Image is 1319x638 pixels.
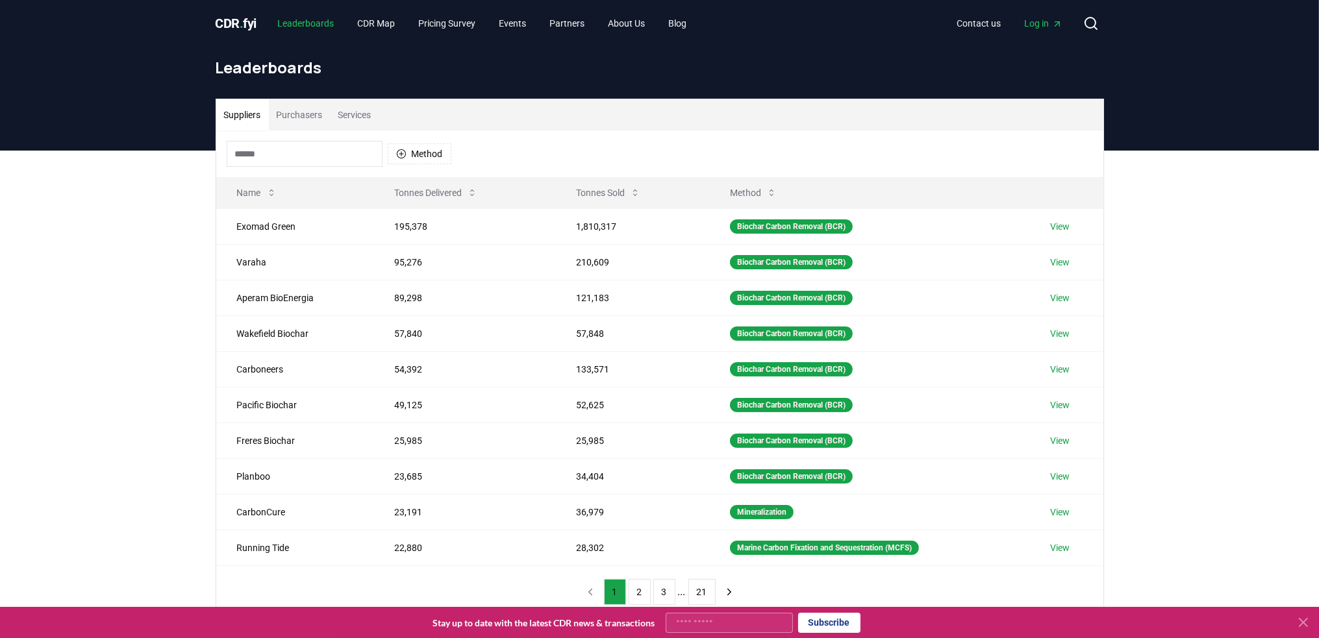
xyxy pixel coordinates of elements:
[1014,12,1073,35] a: Log in
[216,57,1104,78] h1: Leaderboards
[1050,470,1070,483] a: View
[373,208,555,244] td: 195,378
[604,579,626,605] button: 1
[1025,17,1062,30] span: Log in
[1050,399,1070,411] a: View
[216,14,257,32] a: CDR.fyi
[730,398,853,412] div: Biochar Carbon Removal (BCR)
[730,219,853,234] div: Biochar Carbon Removal (BCR)
[488,12,536,35] a: Events
[1050,434,1070,447] a: View
[216,99,269,130] button: Suppliers
[730,255,853,269] div: Biochar Carbon Removal (BCR)
[720,180,787,206] button: Method
[216,244,374,280] td: Varaha
[216,387,374,423] td: Pacific Biochar
[555,244,709,280] td: 210,609
[216,208,374,244] td: Exomad Green
[373,280,555,315] td: 89,298
[730,362,853,376] div: Biochar Carbon Removal (BCR)
[730,291,853,305] div: Biochar Carbon Removal (BCR)
[373,458,555,494] td: 23,685
[216,530,374,565] td: Running Tide
[730,326,853,341] div: Biochar Carbon Removal (BCR)
[555,280,709,315] td: 121,183
[216,494,374,530] td: CarbonCure
[240,16,244,31] span: .
[730,434,853,448] div: Biochar Carbon Removal (BCR)
[384,180,488,206] button: Tonnes Delivered
[331,99,379,130] button: Services
[267,12,344,35] a: Leaderboards
[216,423,374,458] td: Freres Biochar
[373,244,555,280] td: 95,276
[730,469,853,484] div: Biochar Carbon Removal (BCR)
[555,458,709,494] td: 34,404
[373,387,555,423] td: 49,125
[269,99,331,130] button: Purchasers
[718,579,740,605] button: next page
[555,315,709,351] td: 57,848
[597,12,655,35] a: About Us
[216,16,257,31] span: CDR fyi
[555,208,709,244] td: 1,810,317
[688,579,716,605] button: 21
[653,579,675,605] button: 3
[555,494,709,530] td: 36,979
[566,180,651,206] button: Tonnes Sold
[373,530,555,565] td: 22,880
[388,143,451,164] button: Method
[216,458,374,494] td: Planboo
[947,12,1073,35] nav: Main
[1050,291,1070,304] a: View
[555,387,709,423] td: 52,625
[216,315,374,351] td: Wakefield Biochar
[373,351,555,387] td: 54,392
[373,423,555,458] td: 25,985
[555,351,709,387] td: 133,571
[629,579,651,605] button: 2
[216,280,374,315] td: Aperam BioEnergia
[227,180,287,206] button: Name
[730,505,794,519] div: Mineralization
[373,494,555,530] td: 23,191
[658,12,697,35] a: Blog
[373,315,555,351] td: 57,840
[947,12,1012,35] a: Contact us
[408,12,486,35] a: Pricing Survey
[1050,256,1070,269] a: View
[539,12,595,35] a: Partners
[1050,506,1070,519] a: View
[1050,327,1070,340] a: View
[267,12,697,35] nav: Main
[1050,541,1070,554] a: View
[678,584,686,600] li: ...
[1050,363,1070,376] a: View
[347,12,405,35] a: CDR Map
[555,423,709,458] td: 25,985
[216,351,374,387] td: Carboneers
[555,530,709,565] td: 28,302
[1050,220,1070,233] a: View
[730,541,919,555] div: Marine Carbon Fixation and Sequestration (MCFS)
